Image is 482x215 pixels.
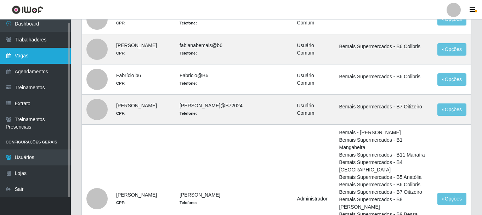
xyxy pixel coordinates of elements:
strong: CPF: [116,200,125,205]
li: Bemais Supermercados - B8 [PERSON_NAME] [339,196,429,211]
strong: Telefone: [180,111,197,115]
li: Bemais Supermercados - B6 Colibris [339,43,429,50]
li: Bemais Supermercados - B11 Manaíra [339,151,429,159]
strong: CPF: [116,51,125,55]
td: Usuário Comum [293,64,335,95]
button: Opções [437,43,466,56]
strong: CPF: [116,21,125,25]
button: Opções [437,193,466,205]
td: [PERSON_NAME] [112,34,175,64]
strong: CPF: [116,81,125,85]
td: Fabrício b6 [112,64,175,95]
strong: CPF: [116,111,125,115]
strong: Telefone: [180,81,197,85]
strong: Telefone: [180,21,197,25]
li: Bemais Supermercados - B6 Colibris [339,73,429,80]
button: Opções [437,103,466,116]
li: Bemais Supermercados - B7 Oitizeiro [339,103,429,111]
strong: Telefone: [180,200,197,205]
li: Bemais - [PERSON_NAME] [339,129,429,136]
td: Usuário Comum [293,34,335,64]
button: Opções [437,73,466,86]
td: Usuário Comum [293,95,335,125]
li: Bemais Supermercados - B5 Anatólia [339,174,429,181]
li: Bemais Supermercados - B7 Oitizeiro [339,188,429,196]
td: fabianabemais@b6 [175,34,262,64]
li: Bemais Supermercados - B6 Colibris [339,181,429,188]
strong: Telefone: [180,51,197,55]
td: Fabricio@B6 [175,64,262,95]
td: [PERSON_NAME] [112,95,175,125]
li: Bemais Supermercados - B1 Mangabeira [339,136,429,151]
img: CoreUI Logo [12,5,43,14]
li: Bemais Supermercados - B4 [GEOGRAPHIC_DATA] [339,159,429,174]
td: [PERSON_NAME]@B72024 [175,95,262,125]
